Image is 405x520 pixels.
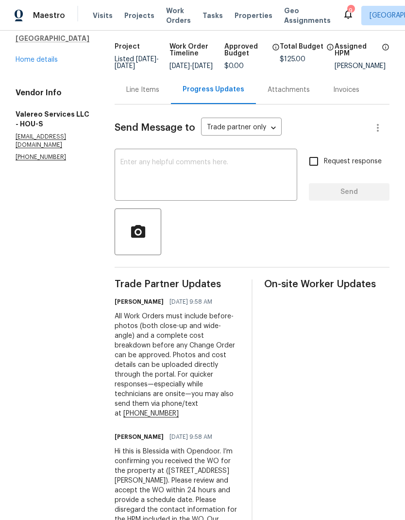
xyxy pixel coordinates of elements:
[335,43,379,57] h5: Assigned HPM
[192,63,213,69] span: [DATE]
[324,156,382,167] span: Request response
[115,123,195,133] span: Send Message to
[115,63,135,69] span: [DATE]
[284,6,331,25] span: Geo Assignments
[280,56,305,63] span: $125.00
[115,432,164,442] h6: [PERSON_NAME]
[201,120,282,136] div: Trade partner only
[169,63,213,69] span: -
[16,88,91,98] h4: Vendor Info
[382,43,389,63] span: The hpm assigned to this work order.
[169,297,212,307] span: [DATE] 9:58 AM
[115,297,164,307] h6: [PERSON_NAME]
[124,11,154,20] span: Projects
[280,43,323,50] h5: Total Budget
[235,11,272,20] span: Properties
[16,109,91,129] h5: Valereo Services LLC - HOU-S
[166,6,191,25] span: Work Orders
[169,63,190,69] span: [DATE]
[33,11,65,20] span: Maestro
[272,43,280,63] span: The total cost of line items that have been approved by both Opendoor and the Trade Partner. This...
[183,85,244,94] div: Progress Updates
[326,43,334,56] span: The total cost of line items that have been proposed by Opendoor. This sum includes line items th...
[16,56,58,63] a: Home details
[115,56,159,69] span: -
[224,63,244,69] span: $0.00
[126,85,159,95] div: Line Items
[169,43,224,57] h5: Work Order Timeline
[347,6,354,16] div: 9
[169,432,212,442] span: [DATE] 9:58 AM
[115,312,240,418] div: All Work Orders must include before-photos (both close-up and wide-angle) and a complete cost bre...
[115,279,240,289] span: Trade Partner Updates
[136,56,156,63] span: [DATE]
[115,43,140,50] h5: Project
[333,85,359,95] div: Invoices
[264,279,389,289] span: On-site Worker Updates
[224,43,269,57] h5: Approved Budget
[202,12,223,19] span: Tasks
[268,85,310,95] div: Attachments
[93,11,113,20] span: Visits
[335,63,389,69] div: [PERSON_NAME]
[115,56,159,69] span: Listed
